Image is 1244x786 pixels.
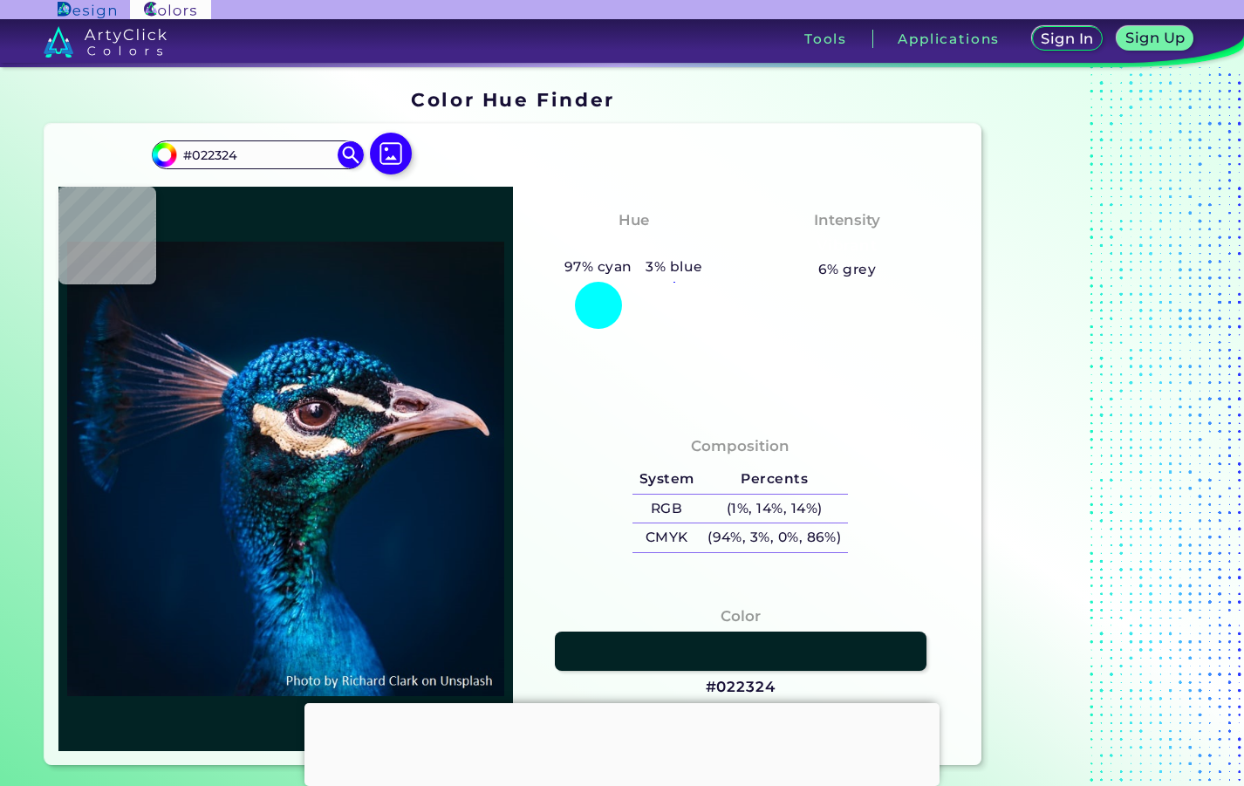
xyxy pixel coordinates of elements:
h5: RGB [632,495,701,523]
h5: Percents [701,465,848,494]
h5: 97% cyan [557,256,639,278]
h4: Composition [691,434,789,459]
h3: Cyan [605,236,661,256]
h5: Sign In [1043,32,1091,45]
h3: #022324 [706,677,776,698]
h5: (94%, 3%, 0%, 86%) [701,523,848,552]
img: icon search [338,141,364,167]
h4: Color [721,604,761,629]
h5: CMYK [632,523,701,552]
h4: Hue [619,208,649,233]
h1: Color Hue Finder [411,86,614,113]
h5: (1%, 14%, 14%) [701,495,848,523]
h5: 6% grey [818,258,876,281]
iframe: Advertisement [988,83,1206,772]
h5: System [632,465,701,494]
h5: Sign Up [1128,31,1183,44]
h5: 3% blue [639,256,710,278]
h3: Vibrant [810,236,885,256]
img: icon picture [370,133,412,174]
iframe: Advertisement [304,703,940,782]
h4: Intensity [814,208,880,233]
a: Sign Up [1120,28,1190,51]
img: logo_artyclick_colors_white.svg [44,26,167,58]
input: type color.. [176,143,338,167]
h3: Applications [898,32,1000,45]
img: ArtyClick Design logo [58,2,116,18]
h3: Tools [804,32,847,45]
a: Sign In [1035,28,1100,51]
img: img_pavlin.jpg [67,195,504,742]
